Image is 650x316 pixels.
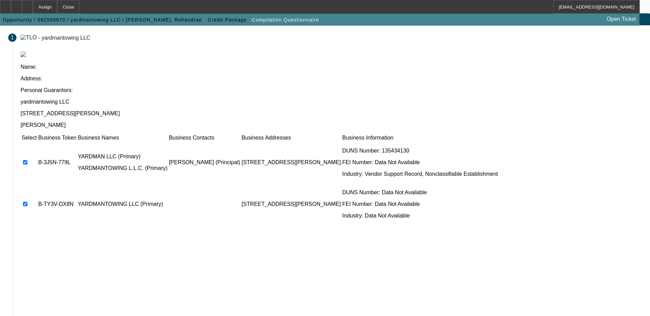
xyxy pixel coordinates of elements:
[342,171,498,177] p: Industry: Vendor Support Record, Nonclassifiable Establishment
[38,142,77,183] td: B-3J5N-779L
[78,154,168,160] p: YARDMAN LLC (Primary)
[342,189,498,196] p: DUNS Number: Data Not Available
[342,159,498,166] p: FEI Number: Data Not Available
[21,122,642,128] p: [PERSON_NAME]
[342,148,498,154] p: DUNS Number: 135434130
[38,35,90,40] div: - yardmantowing LLC
[250,14,321,26] button: Compilation Questionnaire
[38,134,77,141] td: Business Token
[11,35,14,41] span: 1
[604,13,639,25] a: Open Ticket
[21,110,642,117] p: [STREET_ADDRESS][PERSON_NAME]
[252,17,319,23] span: Compilation Questionnaire
[21,87,642,93] p: Personal Guarantors:
[342,134,498,141] td: Business Information
[169,134,241,141] td: Business Contacts
[208,17,247,23] span: Credit Package
[342,213,498,219] p: Industry: Data Not Available
[21,99,642,105] p: yardmantowing LLC
[78,201,168,207] p: YARDMANTOWING LLC (Primary)
[3,17,202,23] span: Opportunity / 092500670 / yardmantowing LLC / [PERSON_NAME], Rohandrae
[38,184,77,225] td: B-TY3V-DX8N
[77,134,168,141] td: Business Names
[206,14,248,26] button: Credit Package
[21,52,26,57] img: tlo.png
[21,64,642,70] p: Name:
[342,201,498,207] p: FEI Number: Data Not Available
[169,159,240,166] p: [PERSON_NAME] (Principal)
[21,35,37,41] img: TLO
[242,201,341,207] p: [STREET_ADDRESS][PERSON_NAME]
[241,134,341,141] td: Business Addresses
[21,134,37,141] td: Select
[242,159,341,166] p: [STREET_ADDRESS][PERSON_NAME]
[78,165,168,171] p: YARDMANTOWING L.L.C. (Primary)
[21,76,642,82] p: Address:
